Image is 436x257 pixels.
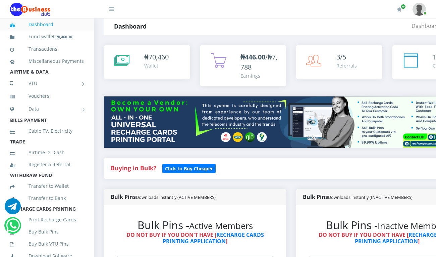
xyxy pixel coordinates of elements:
strong: Bulk Pins [303,193,413,201]
b: 70,460.30 [56,34,72,39]
a: Cable TV, Electricity [10,123,84,139]
span: 70,460 [149,52,169,61]
small: Downloads instantly (ACTIVE MEMBERS) [136,194,216,200]
img: User [413,3,426,16]
a: Register a Referral [10,157,84,172]
div: ₦ [144,52,169,62]
a: Miscellaneous Payments [10,53,84,69]
a: Click to Buy Cheaper [162,164,216,172]
b: ₦446.00 [240,52,265,61]
a: Dashboard [10,17,84,32]
strong: Dashboard [114,22,147,30]
div: Wallet [144,62,169,69]
a: Chat for support [5,203,21,214]
i: Renew/Upgrade Subscription [397,7,402,12]
span: Renew/Upgrade Subscription [401,4,406,9]
a: ₦70,460 Wallet [104,45,190,79]
small: [ ] [55,34,73,39]
b: Click to Buy Cheaper [165,165,213,172]
h2: Bulk Pins - [117,219,273,231]
a: Fund wallet[70,460.30] [10,29,84,45]
a: Buy Bulk Pins [10,224,84,240]
img: Logo [10,3,50,16]
a: Transactions [10,41,84,57]
div: Earnings [240,72,280,79]
a: Print Recharge Cards [10,212,84,227]
a: Transfer to Bank [10,190,84,206]
a: Buy Bulk VTU Pins [10,236,84,252]
a: VTU [10,75,84,92]
a: Transfer to Wallet [10,178,84,194]
a: Chat for support [6,222,20,233]
span: 3/5 [336,52,346,61]
strong: DO NOT BUY IF YOU DON'T HAVE [ ] [126,231,264,245]
a: RECHARGE CARDS PRINTING APPLICATION [163,231,264,245]
div: Referrals [336,62,357,69]
small: Downloads instantly (INACTIVE MEMBERS) [328,194,413,200]
a: ₦446.00/₦7,788 Earnings [200,45,286,86]
strong: Bulk Pins [111,193,216,201]
span: /₦7,788 [240,52,277,72]
a: Airtime -2- Cash [10,145,84,160]
small: Active Members [189,220,253,232]
a: Vouchers [10,88,84,104]
a: 3/5 Referrals [296,45,382,79]
a: Data [10,100,84,117]
strong: Buying in Bulk? [111,164,156,172]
